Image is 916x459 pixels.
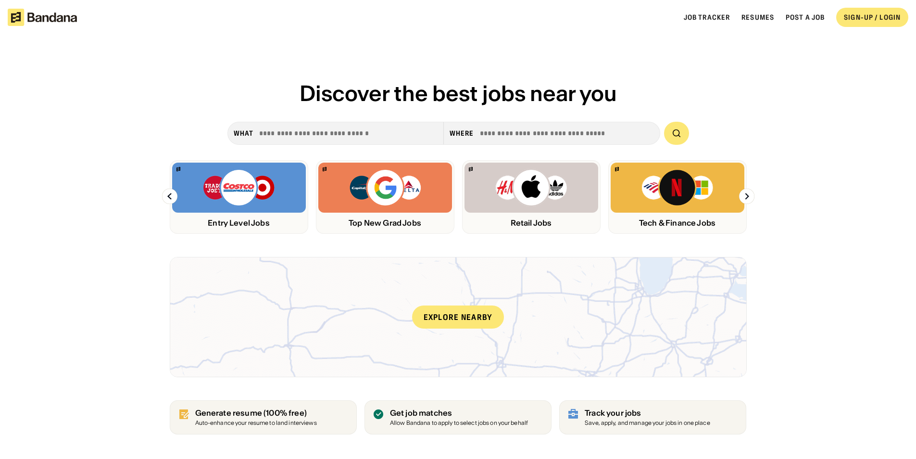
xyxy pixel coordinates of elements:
div: Save, apply, and manage your jobs in one place [585,420,710,426]
div: Generate resume [195,408,317,418]
a: Bandana logoTrader Joe’s, Costco, Target logosEntry Level Jobs [170,160,308,234]
a: Job Tracker [684,13,730,22]
a: Generate resume (100% free)Auto-enhance your resume to land interviews [170,400,357,434]
img: Bandana logo [469,167,473,171]
a: Bandana logoBank of America, Netflix, Microsoft logosTech & Finance Jobs [608,160,747,234]
div: Track your jobs [585,408,710,418]
div: Where [450,129,474,138]
div: Retail Jobs [464,218,598,228]
img: Bank of America, Netflix, Microsoft logos [641,168,714,207]
img: Trader Joe’s, Costco, Target logos [202,168,276,207]
div: what [234,129,253,138]
span: Discover the best jobs near you [300,80,617,107]
img: Right Arrow [739,189,754,204]
img: H&M, Apply, Adidas logos [495,168,568,207]
a: Bandana logoCapital One, Google, Delta logosTop New Grad Jobs [316,160,454,234]
img: Bandana logo [323,167,326,171]
div: Auto-enhance your resume to land interviews [195,420,317,426]
img: Bandana logo [615,167,619,171]
a: Resumes [741,13,774,22]
img: Capital One, Google, Delta logos [349,168,422,207]
a: Track your jobs Save, apply, and manage your jobs in one place [559,400,746,434]
a: Get job matches Allow Bandana to apply to select jobs on your behalf [364,400,552,434]
div: Allow Bandana to apply to select jobs on your behalf [390,420,528,426]
a: Post a job [786,13,825,22]
img: Bandana logotype [8,9,77,26]
div: Explore nearby [412,306,504,329]
img: Left Arrow [162,189,177,204]
a: Explore nearby [170,257,746,377]
a: Bandana logoH&M, Apply, Adidas logosRetail Jobs [462,160,601,234]
div: Tech & Finance Jobs [611,218,744,228]
div: Entry Level Jobs [172,218,306,228]
span: (100% free) [264,408,307,418]
img: Bandana logo [176,167,180,171]
div: Top New Grad Jobs [318,218,452,228]
div: Get job matches [390,408,528,418]
div: SIGN-UP / LOGIN [844,13,901,22]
